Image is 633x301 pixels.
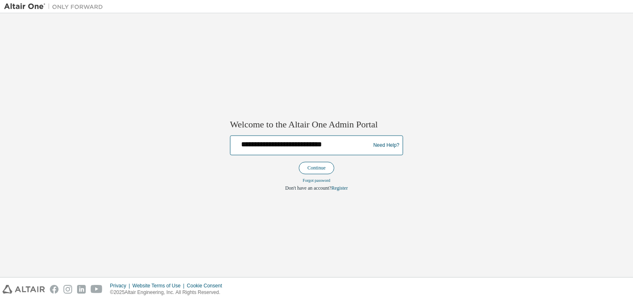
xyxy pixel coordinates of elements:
h2: Welcome to the Altair One Admin Portal [230,119,403,130]
img: linkedin.svg [77,285,86,294]
div: Website Terms of Use [132,282,187,289]
a: Register [331,186,348,191]
p: © 2025 Altair Engineering, Inc. All Rights Reserved. [110,289,227,296]
img: instagram.svg [63,285,72,294]
span: Don't have an account? [285,186,331,191]
img: altair_logo.svg [2,285,45,294]
img: Altair One [4,2,107,11]
button: Continue [299,162,334,174]
img: youtube.svg [91,285,103,294]
div: Cookie Consent [187,282,227,289]
img: facebook.svg [50,285,59,294]
a: Forgot password [303,179,331,183]
a: Need Help? [373,145,399,146]
div: Privacy [110,282,132,289]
